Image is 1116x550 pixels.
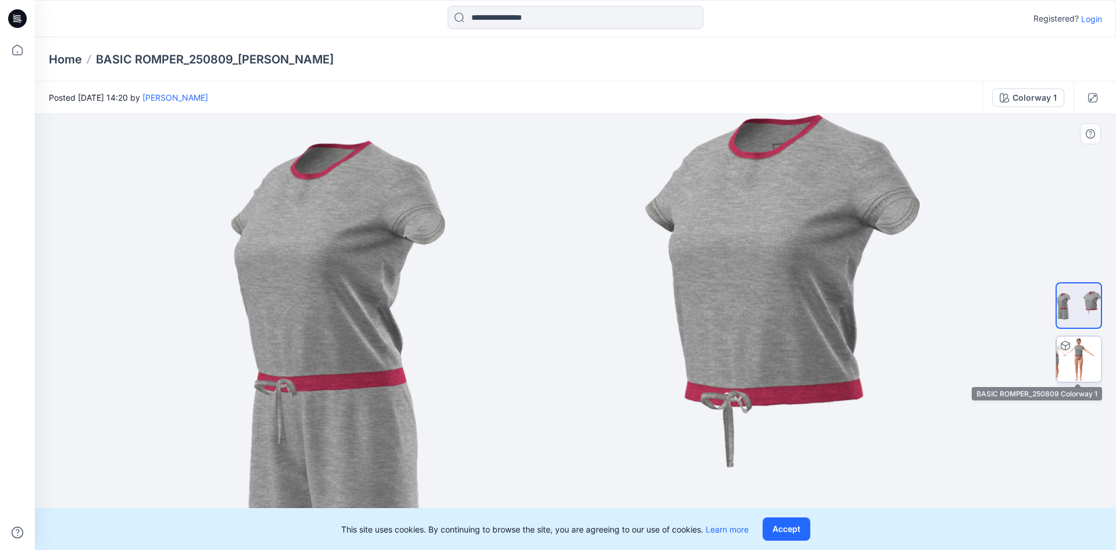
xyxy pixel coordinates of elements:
[992,88,1064,107] button: Colorway 1
[1013,91,1057,104] div: Colorway 1
[49,91,208,104] span: Posted [DATE] 14:20 by
[231,114,920,550] img: eyJhbGciOiJIUzI1NiIsImtpZCI6IjAiLCJzbHQiOiJzZXMiLCJ0eXAiOiJKV1QifQ.eyJkYXRhIjp7InR5cGUiOiJzdG9yYW...
[1081,13,1102,25] p: Login
[763,517,810,541] button: Accept
[1057,283,1101,328] img: Colorway Cover
[1056,336,1101,382] img: BASIC ROMPER_250809 Colorway 1
[49,51,82,68] a: Home
[1033,12,1079,26] p: Registered?
[96,51,334,68] p: BASIC ROMPER_250809_[PERSON_NAME]
[142,93,208,102] a: [PERSON_NAME]
[706,524,749,534] a: Learn more
[341,523,749,535] p: This site uses cookies. By continuing to browse the site, you are agreeing to our use of cookies.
